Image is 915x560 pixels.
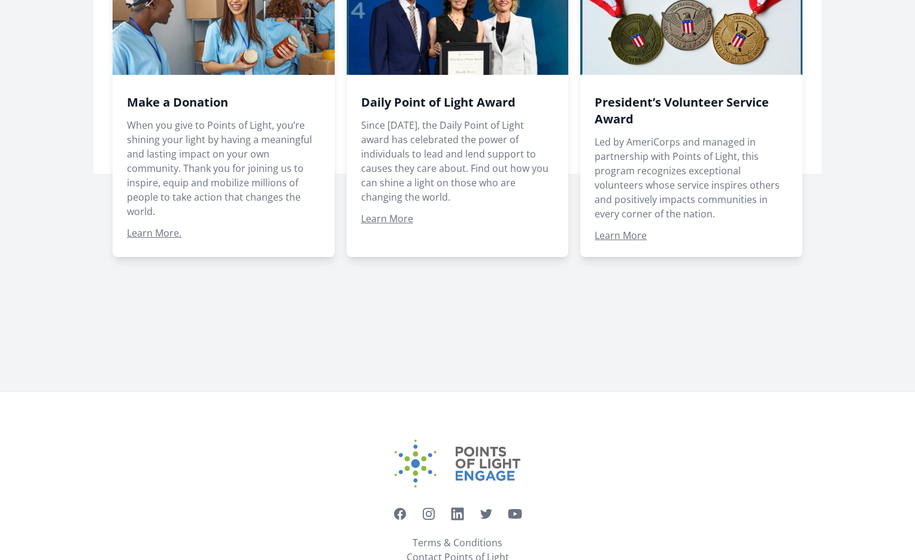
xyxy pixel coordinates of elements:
a: President’s Volunteer Service Award [595,94,769,127]
img: Points of Light Engage [395,440,520,488]
a: Daily Point of Light Award [361,94,516,110]
a: Terms & Conditions [413,535,502,550]
a: Make a Donation [127,94,228,110]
